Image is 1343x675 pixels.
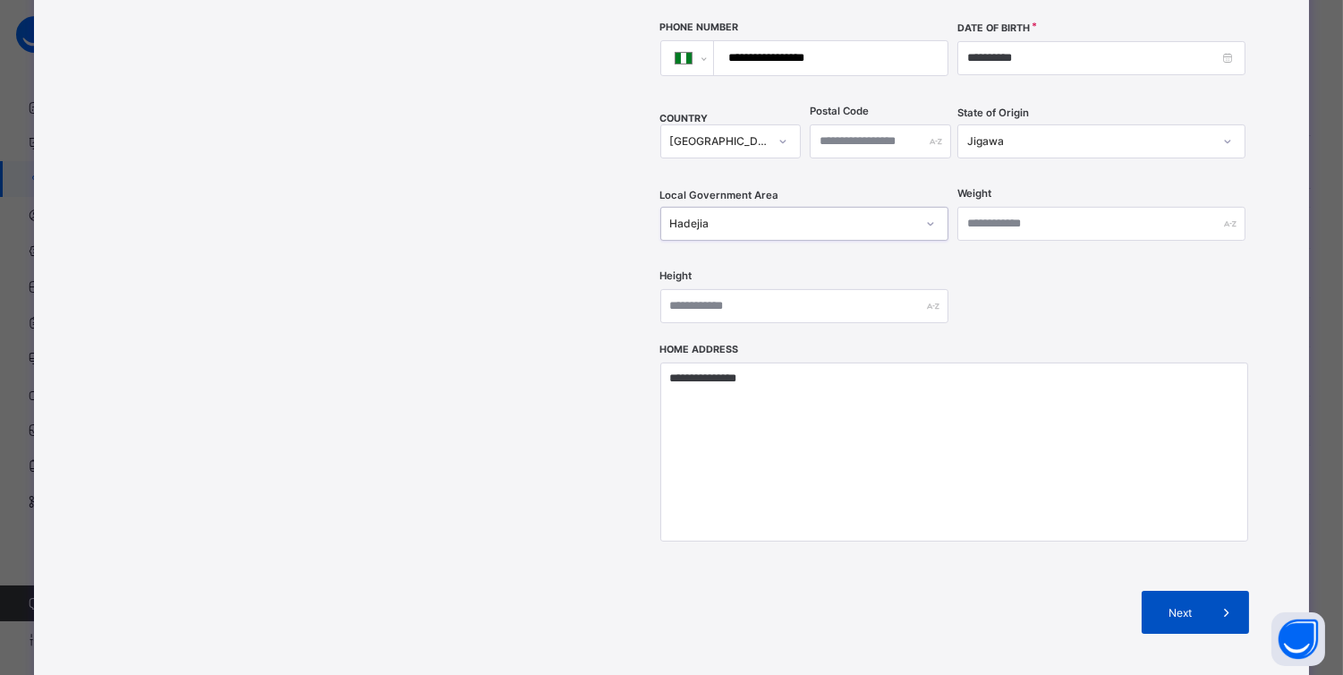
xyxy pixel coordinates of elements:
label: Postal Code [810,105,869,117]
span: Local Government Area [660,189,779,201]
span: COUNTRY [660,113,709,124]
label: Date of Birth [957,22,1030,34]
span: Next [1155,606,1206,619]
div: Jigawa [967,135,1212,149]
label: Weight [957,187,991,200]
label: Height [660,269,693,282]
button: Open asap [1271,612,1325,666]
div: Hadejia [670,218,915,231]
div: [GEOGRAPHIC_DATA] [670,135,769,149]
label: Home Address [660,344,739,355]
span: State of Origin [957,107,1029,119]
label: Phone Number [660,21,739,33]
